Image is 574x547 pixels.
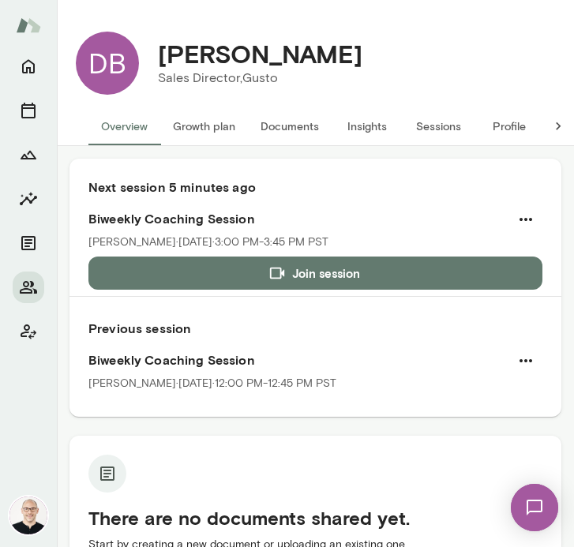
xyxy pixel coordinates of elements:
button: Overview [88,107,160,145]
button: Documents [248,107,332,145]
h5: There are no documents shared yet. [88,505,542,530]
p: [PERSON_NAME] · [DATE] · 12:00 PM-12:45 PM PST [88,376,336,392]
button: Growth plan [160,107,248,145]
p: [PERSON_NAME] · [DATE] · 3:00 PM-3:45 PM PST [88,234,328,250]
h6: Previous session [88,319,542,338]
img: Michael Wilson [9,496,47,534]
h6: Biweekly Coaching Session [88,209,542,228]
button: Home [13,51,44,82]
button: Join session [88,257,542,290]
button: Growth Plan [13,139,44,170]
button: Sessions [403,107,474,145]
div: DB [76,32,139,95]
button: Client app [13,316,44,347]
h6: Next session 5 minutes ago [88,178,542,197]
button: Insights [332,107,403,145]
button: Sessions [13,95,44,126]
button: Members [13,272,44,303]
button: Insights [13,183,44,215]
img: Mento [16,10,41,40]
h6: Biweekly Coaching Session [88,350,542,369]
button: Profile [474,107,545,145]
h4: [PERSON_NAME] [158,39,362,69]
button: Documents [13,227,44,259]
p: Sales Director, Gusto [158,69,362,88]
